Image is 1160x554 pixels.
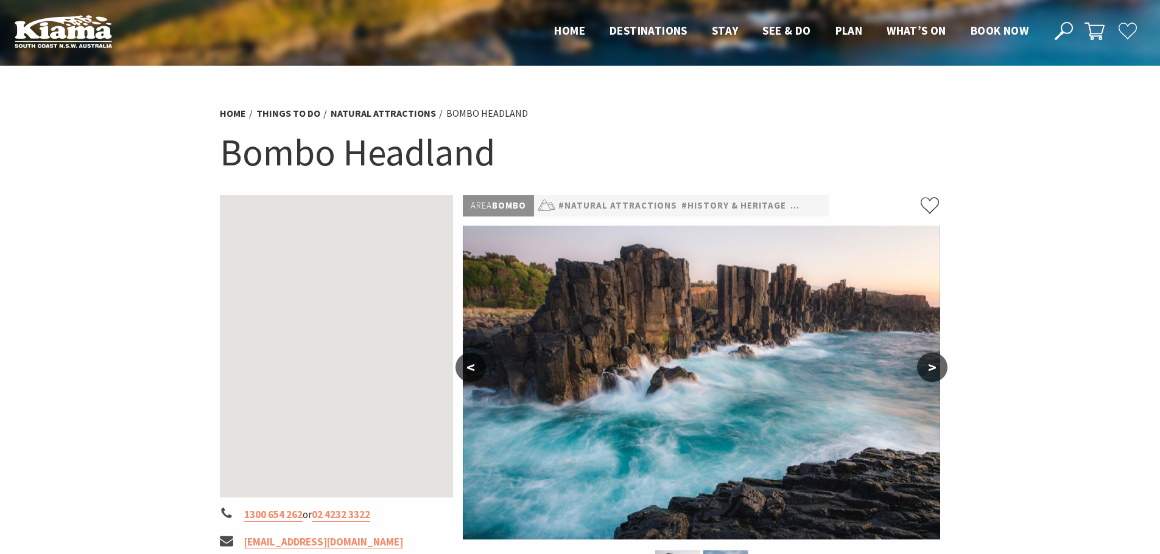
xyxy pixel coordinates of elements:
[15,15,112,48] img: Kiama Logo
[971,23,1028,38] span: Book now
[681,198,786,213] a: #History & Heritage
[463,226,940,539] img: Bombo Quarry
[244,535,403,549] a: [EMAIL_ADDRESS][DOMAIN_NAME]
[917,353,947,382] button: >
[471,199,492,211] span: Area
[312,508,370,522] a: 02 4232 3322
[455,353,486,382] button: <
[542,21,1041,41] nav: Main Menu
[610,23,687,38] span: Destinations
[554,23,585,38] span: Home
[835,23,863,38] span: Plan
[463,195,534,216] p: Bombo
[220,128,941,177] h1: Bombo Headland
[887,23,946,38] span: What’s On
[256,107,320,120] a: Things To Do
[331,107,436,120] a: Natural Attractions
[220,507,454,523] li: or
[712,23,739,38] span: Stay
[558,198,677,213] a: #Natural Attractions
[244,508,303,522] a: 1300 654 262
[446,106,528,122] li: Bombo Headland
[220,107,246,120] a: Home
[762,23,810,38] span: See & Do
